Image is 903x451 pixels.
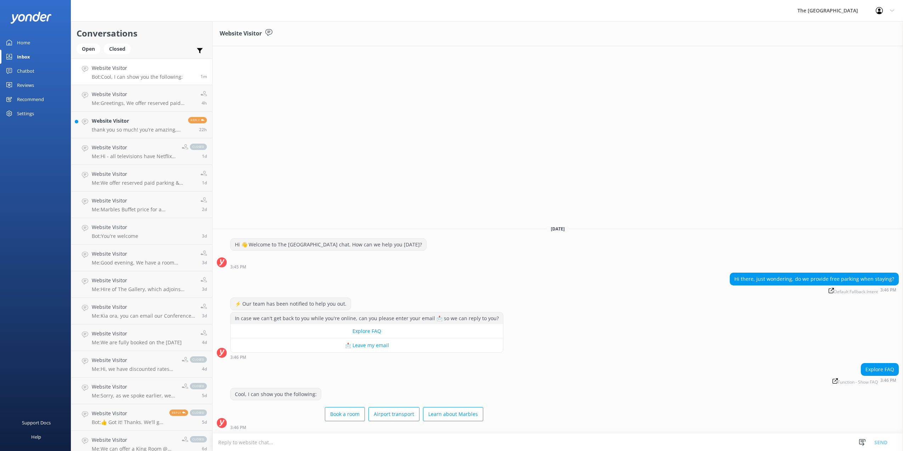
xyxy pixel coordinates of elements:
[325,407,365,421] button: Book a room
[92,286,195,293] p: Me: Hire of The Gallery, which adjoins Marbles, is $250.
[77,27,207,40] h2: Conversations
[92,303,195,311] h4: Website Visitor
[71,245,212,271] a: Website VisitorMe:Good evening, We have a room available which has a Queen bed, a Single bed and ...
[17,106,34,121] div: Settings
[92,392,176,399] p: Me: Sorry, as we spoke earlier, we are fully booked on 28/08.
[220,29,262,38] h3: Website Visitor
[92,64,183,72] h4: Website Visitor
[202,260,207,266] span: 10:20pm 13-Aug-2025 (UTC +12:00) Pacific/Auckland
[202,392,207,399] span: 09:53am 12-Aug-2025 (UTC +12:00) Pacific/Auckland
[190,410,207,416] span: closed
[92,419,164,425] p: Bot: 👍 Got it! Thanks. We'll get back to you as soon as we can
[17,92,44,106] div: Recommend
[71,165,212,191] a: Website VisitorMe:We offer reserved paid parking & limited paid EV charging stations at $30/day. ...
[17,35,30,50] div: Home
[830,378,899,384] div: 03:46pm 17-Aug-2025 (UTC +12:00) Pacific/Auckland
[730,273,898,285] div: Hi there, just wondering, do we provide free parking when staying?
[92,383,176,391] h4: Website Visitor
[71,112,212,138] a: Website Visitorthank you so much! you’re amazing, have a wonderful evening!Reply22h
[17,78,34,92] div: Reviews
[92,223,138,231] h4: Website Visitor
[230,355,246,360] strong: 3:46 PM
[202,419,207,425] span: 08:52pm 11-Aug-2025 (UTC +12:00) Pacific/Auckland
[92,339,182,346] p: Me: We are fully booked on the [DATE]
[31,430,41,444] div: Help
[231,324,503,338] button: Explore FAQ
[71,404,212,431] a: Website VisitorBot:👍 Got it! Thanks. We'll get back to you as soon as we canReplyclosed5d
[104,45,134,52] a: Closed
[71,298,212,324] a: Website VisitorMe:Kia ora, you can email our Conference & Events Manager [PERSON_NAME][EMAIL_ADDR...
[202,206,207,212] span: 03:09pm 15-Aug-2025 (UTC +12:00) Pacific/Auckland
[92,330,182,338] h4: Website Visitor
[92,206,195,213] p: Me: Marbles Buffet price for a [DEMOGRAPHIC_DATA] is $54.90
[231,312,503,324] div: In case we can't get back to you while you're online, can you please enter your email 📩 so we can...
[71,271,212,298] a: Website VisitorMe:Hire of The Gallery, which adjoins Marbles, is $250.3d
[92,356,176,364] h4: Website Visitor
[92,74,183,80] p: Bot: Cool, I can show you the following:
[368,407,419,421] button: Airport transport
[71,351,212,378] a: Website VisitorMe:Hi, we have discounted rates for U16. 18 year Olds are considered as adults.clo...
[231,239,426,251] div: Hi 👋 Welcome to The [GEOGRAPHIC_DATA] chat. How can we help you [DATE]?
[202,100,207,106] span: 11:34am 17-Aug-2025 (UTC +12:00) Pacific/Auckland
[202,233,207,239] span: 02:23pm 14-Aug-2025 (UTC +12:00) Pacific/Auckland
[231,298,351,310] div: ⚡ Our team has been notified to help you out.
[92,233,138,239] p: Bot: You're welcome
[230,425,246,430] strong: 3:46 PM
[92,170,195,178] h4: Website Visitor
[190,436,207,442] span: closed
[202,153,207,159] span: 01:41pm 16-Aug-2025 (UTC +12:00) Pacific/Auckland
[202,313,207,319] span: 04:19pm 13-Aug-2025 (UTC +12:00) Pacific/Auckland
[92,100,195,106] p: Me: Greetings, We offer reserved paid parking & limited paid EV charging stations at $30/day. In ...
[92,366,176,372] p: Me: Hi, we have discounted rates for U16. 18 year Olds are considered as adults.
[104,44,131,54] div: Closed
[880,378,896,384] strong: 3:46 PM
[92,90,195,98] h4: Website Visitor
[231,388,321,400] div: Cool, I can show you the following:
[77,45,104,52] a: Open
[202,366,207,372] span: 05:51pm 12-Aug-2025 (UTC +12:00) Pacific/Auckland
[423,407,483,421] button: Learn about Marbles
[92,277,195,284] h4: Website Visitor
[92,260,195,266] p: Me: Good evening, We have a room available which has a Queen bed, a Single bed and a trundler bed...
[17,64,34,78] div: Chatbot
[71,378,212,404] a: Website VisitorMe:Sorry, as we spoke earlier, we are fully booked on 28/08.closed5d
[201,73,207,79] span: 03:46pm 17-Aug-2025 (UTC +12:00) Pacific/Auckland
[188,117,207,123] span: Reply
[92,436,176,444] h4: Website Visitor
[92,127,183,133] p: thank you so much! you’re amazing, have a wonderful evening!
[77,44,100,54] div: Open
[11,12,51,23] img: yonder-white-logo.png
[230,425,483,430] div: 03:46pm 17-Aug-2025 (UTC +12:00) Pacific/Auckland
[92,144,176,151] h4: Website Visitor
[190,383,207,389] span: closed
[880,288,896,294] strong: 3:46 PM
[833,378,878,384] span: Function - Show FAQ
[92,153,176,160] p: Me: Hi - all televisions have Netflix. Your own account/login is required.
[202,286,207,292] span: 10:01pm 13-Aug-2025 (UTC +12:00) Pacific/Auckland
[92,180,195,186] p: Me: We offer reserved paid parking & limited paid EV charging stations at $30/day. In addition, f...
[71,138,212,165] a: Website VisitorMe:Hi - all televisions have Netflix. Your own account/login is required.closed1d
[22,416,51,430] div: Support Docs
[730,287,899,294] div: 03:46pm 17-Aug-2025 (UTC +12:00) Pacific/Auckland
[71,85,212,112] a: Website VisitorMe:Greetings, We offer reserved paid parking & limited paid EV charging stations a...
[199,127,207,133] span: 05:45pm 16-Aug-2025 (UTC +12:00) Pacific/Auckland
[230,264,427,269] div: 03:45pm 17-Aug-2025 (UTC +12:00) Pacific/Auckland
[202,339,207,345] span: 10:20am 13-Aug-2025 (UTC +12:00) Pacific/Auckland
[71,218,212,245] a: Website VisitorBot:You're welcome3d
[231,338,503,352] button: 📩 Leave my email
[861,363,898,375] div: Explore FAQ
[547,226,569,232] span: [DATE]
[17,50,30,64] div: Inbox
[169,410,188,416] span: Reply
[92,197,195,205] h4: Website Visitor
[202,180,207,186] span: 09:45am 16-Aug-2025 (UTC +12:00) Pacific/Auckland
[92,313,195,319] p: Me: Kia ora, you can email our Conference & Events Manager [PERSON_NAME][EMAIL_ADDRESS][DOMAIN_NAME]
[230,265,246,269] strong: 3:45 PM
[230,355,503,360] div: 03:46pm 17-Aug-2025 (UTC +12:00) Pacific/Auckland
[71,324,212,351] a: Website VisitorMe:We are fully booked on the [DATE]4d
[71,191,212,218] a: Website VisitorMe:Marbles Buffet price for a [DEMOGRAPHIC_DATA] is $54.902d
[190,144,207,150] span: closed
[92,410,164,417] h4: Website Visitor
[829,288,878,294] span: Default Fallback Intent
[92,117,183,125] h4: Website Visitor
